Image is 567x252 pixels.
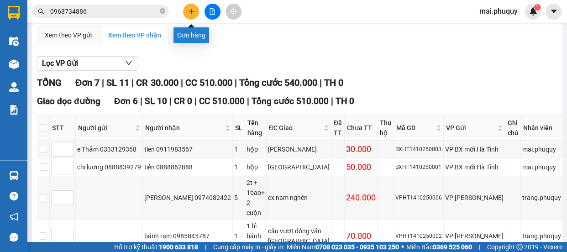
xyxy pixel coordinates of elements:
[9,171,19,180] img: warehouse-icon
[160,8,165,14] span: close-circle
[247,144,265,154] div: hộp
[114,96,138,106] span: Đơn 6
[37,96,100,106] span: Giao dọc đường
[180,77,183,88] span: |
[479,242,480,252] span: |
[199,96,245,106] span: CC 510.000
[535,4,539,10] span: 1
[136,77,178,88] span: CR 30.000
[247,221,265,251] div: 1 bì bánh ram
[245,115,267,141] th: Tên hàng
[108,30,161,40] div: Xem theo VP nhận
[346,230,376,242] div: 70.000
[77,144,141,154] div: e Thắm 0333129368
[247,162,265,172] div: hộp
[145,123,223,133] span: Người nhận
[522,162,561,172] div: mai.phuquy
[50,6,158,16] input: Tìm tên, số ĐT hoặc mã đơn
[445,193,504,203] div: VP [PERSON_NAME]
[10,212,18,221] span: notification
[230,8,236,15] span: aim
[346,161,376,173] div: 50.000
[106,77,129,88] span: SL 11
[396,123,434,133] span: Mã GD
[406,242,472,252] span: Miền Bắc
[534,4,541,10] sup: 1
[268,193,330,203] div: cx nam nghèn
[331,115,345,141] th: Đã TT
[521,115,563,141] th: Nhân viên
[522,231,561,241] div: trang.phuquy
[394,141,444,158] td: BXHT1410250003
[444,141,505,158] td: VP BX mới Hà Tĩnh
[268,162,330,172] div: [GEOGRAPHIC_DATA]
[445,144,504,154] div: VP BX mới Hà Tĩnh
[287,242,399,252] span: Miền Nam
[194,96,197,106] span: |
[205,242,206,252] span: |
[472,5,525,17] span: mai.phuquy
[401,245,404,249] span: ⚪️
[234,77,236,88] span: |
[8,6,20,20] img: logo-vxr
[394,158,444,176] td: BXHT1410250001
[144,231,231,241] div: bánh ram 0985845787
[433,243,472,251] strong: 0369 525 060
[209,8,215,15] span: file-add
[205,4,220,20] button: file-add
[315,243,399,251] strong: 0708 023 035 - 0935 103 250
[78,123,133,133] span: Người gửi
[247,96,249,106] span: |
[516,244,523,250] span: copyright
[174,96,192,106] span: CR 0
[159,243,198,251] strong: 1900 633 818
[234,231,243,241] div: 1
[522,144,561,154] div: mai.phuquy
[144,144,231,154] div: tien 0911983567
[234,144,243,154] div: 1
[378,115,394,141] th: Thu hộ
[395,194,442,202] div: VPHT1410250006
[125,59,132,67] span: down
[239,77,317,88] span: Tổng cước 540.000
[77,162,141,172] div: chi luơng 0888839279
[140,96,142,106] span: |
[173,27,209,43] div: Đơn hàng
[446,123,496,133] span: VP Gửi
[234,162,243,172] div: 1
[9,37,19,46] img: warehouse-icon
[445,231,504,241] div: VP [PERSON_NAME]
[550,7,558,16] span: caret-down
[226,4,241,20] button: aim
[269,123,322,133] span: ĐC Giao
[213,242,284,252] span: Cung cấp máy in - giấy in:
[252,96,329,106] span: Tổng cước 510.000
[188,8,194,15] span: plus
[268,144,330,154] div: [PERSON_NAME]
[144,193,231,203] div: [PERSON_NAME] 0974082422
[336,96,354,106] span: TH 0
[529,7,537,16] img: icon-new-feature
[114,242,198,252] span: Hỗ trợ kỹ thuật:
[38,8,44,15] span: search
[395,145,442,154] div: BXHT1410250003
[9,82,19,92] img: warehouse-icon
[102,77,104,88] span: |
[183,4,199,20] button: plus
[75,77,100,88] span: Đơn 7
[145,96,167,106] span: SL 10
[445,162,504,172] div: VP BX mới Hà Tĩnh
[169,96,172,106] span: |
[37,77,62,88] span: TỔNG
[160,7,165,16] span: close-circle
[185,77,232,88] span: CC 510.000
[395,163,442,172] div: BXHT1410250001
[233,115,245,141] th: SL
[324,77,343,88] span: TH 0
[522,193,561,203] div: trang.phuquy
[444,158,505,176] td: VP BX mới Hà Tĩnh
[345,115,378,141] th: Chưa TT
[319,77,321,88] span: |
[546,4,562,20] button: caret-down
[395,232,442,241] div: VPHT1410250002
